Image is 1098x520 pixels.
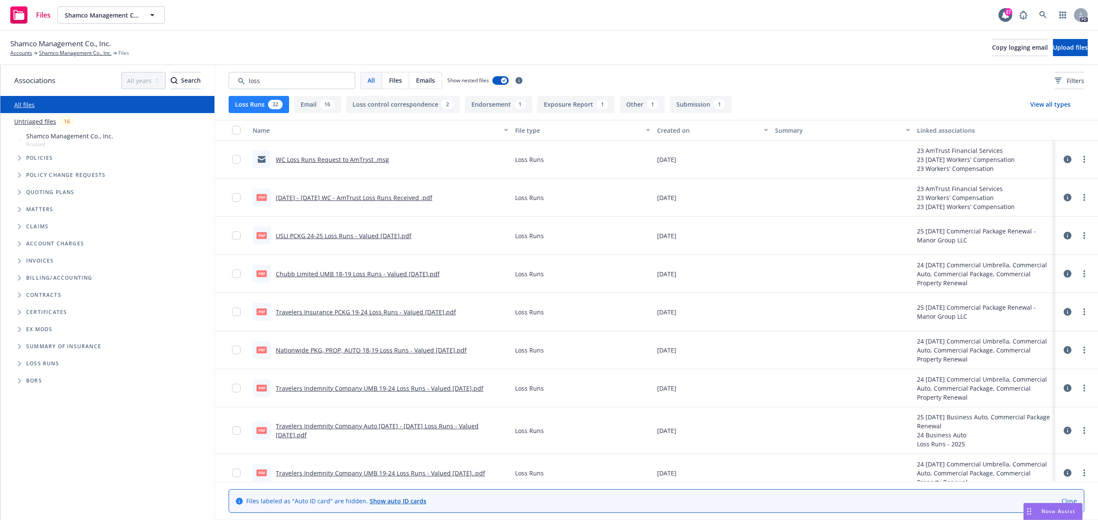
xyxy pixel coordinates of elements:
[1017,96,1084,113] button: View all types
[26,344,101,349] span: Summary of insurance
[253,126,499,135] div: Name
[1054,6,1071,24] a: Switch app
[917,202,1015,211] div: 23 [DATE] Workers' Compensation
[256,427,267,433] span: pdf
[232,426,241,435] input: Toggle Row Selected
[232,126,241,134] input: Select all
[917,439,1052,448] div: Loss Runs - 2025
[14,75,55,86] span: Associations
[917,164,1015,173] div: 23 Workers' Compensation
[256,347,267,353] span: pdf
[370,497,426,505] a: Show auto ID cards
[1004,8,1012,16] div: 27
[229,96,289,113] button: Loss Runs
[1079,230,1089,241] a: more
[232,384,241,392] input: Toggle Row Selected
[232,193,241,202] input: Toggle Row Selected
[256,308,267,315] span: pdf
[10,49,32,57] a: Accounts
[657,308,676,317] span: [DATE]
[657,155,676,164] span: [DATE]
[1023,503,1083,520] button: Nova Assist
[1079,269,1089,279] a: more
[294,96,341,113] button: Email
[276,232,411,240] a: USLI PCKG 24-25 Loss Runs - Valued [DATE].pdf
[26,378,42,383] span: BORs
[515,469,544,478] span: Loss Runs
[442,100,453,109] div: 2
[26,361,59,366] span: Loss Runs
[515,426,544,435] span: Loss Runs
[515,384,544,393] span: Loss Runs
[1079,192,1089,203] a: more
[26,190,75,195] span: Quoting plans
[60,117,74,126] div: 16
[256,385,267,391] span: pdf
[992,39,1048,56] button: Copy logging email
[26,310,67,315] span: Certificates
[657,269,676,278] span: [DATE]
[515,231,544,240] span: Loss Runs
[917,126,1052,135] div: Linked associations
[232,308,241,316] input: Toggle Row Selected
[515,346,544,355] span: Loss Runs
[1079,345,1089,355] a: more
[654,120,772,140] button: Created on
[647,100,658,109] div: 1
[368,76,375,85] span: All
[670,96,732,113] button: Submission
[256,194,267,200] span: pdf
[1055,76,1084,85] span: Filters
[1024,503,1035,520] div: Drag to move
[10,38,111,49] span: Shamco Management Co., Inc.
[515,308,544,317] span: Loss Runs
[917,337,1052,364] div: 24 [DATE] Commercial Umbrella, Commercial Auto, Commercial Package, Commercial Property Renewal
[246,496,426,505] span: Files labeled as "Auto ID card" are hidden.
[657,346,676,355] span: [DATE]
[26,293,61,298] span: Contracts
[917,184,1015,193] div: 23 AmTrust Financial Services
[389,76,402,85] span: Files
[1079,307,1089,317] a: more
[657,384,676,393] span: [DATE]
[917,460,1052,487] div: 24 [DATE] Commercial Umbrella, Commercial Auto, Commercial Package, Commercial Property Renewal
[26,155,53,161] span: Policies
[772,120,913,140] button: Summary
[0,130,214,269] div: Tree Example
[249,120,512,140] button: Name
[26,327,52,332] span: Ex Mods
[512,120,653,140] button: File type
[26,241,84,246] span: Account charges
[1035,6,1052,24] a: Search
[276,384,483,392] a: Travelers Indemnity Company UMB 19-24 Loss Runs - Valued [DATE].pdf
[232,231,241,240] input: Toggle Row Selected
[276,308,456,316] a: Travelers Insurance PCKG 19-24 Loss Runs - Valued [DATE].pdf
[256,469,267,476] span: pdf
[232,269,241,278] input: Toggle Row Selected
[917,260,1052,287] div: 24 [DATE] Commercial Umbrella, Commercial Auto, Commercial Package, Commercial Property Renewal
[917,146,1015,155] div: 23 AmTrust Financial Services
[346,96,460,113] button: Loss control correspondence
[26,224,48,229] span: Claims
[1015,6,1032,24] a: Report a Bug
[515,126,640,135] div: File type
[917,155,1015,164] div: 23 [DATE] Workers' Compensation
[229,72,355,89] input: Search by keyword...
[7,3,54,27] a: Files
[171,72,201,89] div: Search
[416,76,435,85] span: Emails
[1079,425,1089,436] a: more
[26,207,53,212] span: Matters
[39,49,112,57] a: Shamco Management Co., Inc.
[917,303,1052,321] div: 25 [DATE] Commercial Package Renewal - Manor Group LLC
[0,269,214,389] div: Folder Tree Example
[714,100,725,109] div: 1
[917,227,1052,245] div: 25 [DATE] Commercial Package Renewal - Manor Group LLC
[276,469,485,477] a: Travelers Indemnity Company UMB 19-24 Loss Runs - Valued [DATE]..pdf
[1067,76,1084,85] span: Filters
[917,375,1052,402] div: 24 [DATE] Commercial Umbrella, Commercial Auto, Commercial Package, Commercial Property Renewal
[276,422,479,439] a: Travelers Indemnity Company Auto [DATE] - [DATE] Loss Runs - Valued [DATE].pdf
[65,11,139,20] span: Shamco Management Co., Inc.
[465,96,532,113] button: Endorsement
[775,126,900,135] div: Summary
